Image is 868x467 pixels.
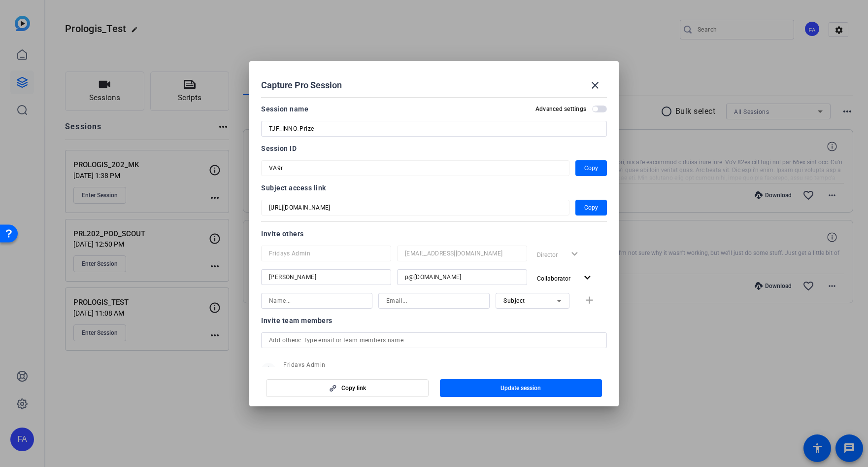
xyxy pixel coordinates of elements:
input: Name... [269,248,383,259]
span: Copy link [341,384,366,392]
input: Enter Session Name [269,123,599,135]
input: Email... [386,295,482,307]
span: Fridays Admin [283,361,383,369]
mat-icon: close [589,79,601,91]
div: Invite others [261,228,607,240]
input: Email... [405,271,519,283]
div: Session ID [261,143,607,154]
div: Subject access link [261,182,607,194]
button: Copy [575,160,607,176]
div: Invite team members [261,315,607,326]
span: Copy [584,162,598,174]
h2: Advanced settings [535,105,586,113]
button: Copy [575,200,607,216]
input: Name... [269,295,365,307]
span: Copy [584,202,598,214]
input: Name... [269,271,383,283]
span: Collaborator [537,275,570,282]
button: Collaborator [533,269,598,287]
input: Session OTP [269,202,562,214]
span: Update session [501,384,541,392]
mat-icon: expand_more [581,272,594,284]
button: Copy link [266,379,429,397]
button: Update session [440,379,602,397]
div: Capture Pro Session [261,73,607,97]
mat-icon: person [261,363,276,378]
input: Session OTP [269,162,562,174]
input: Email... [405,248,519,259]
input: Add others: Type email or team members name [269,334,599,346]
span: Subject [503,297,525,304]
div: Session name [261,103,308,115]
